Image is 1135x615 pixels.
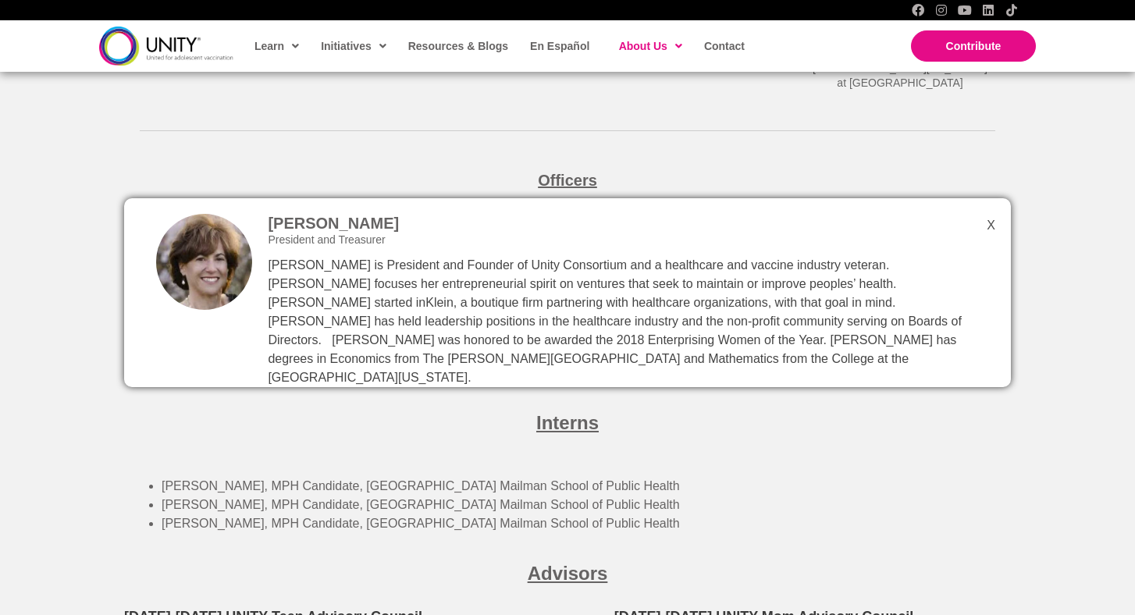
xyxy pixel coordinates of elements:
a: YouTube [959,4,971,16]
a: LinkedIn [982,4,994,16]
span: Learn [254,34,299,58]
span: Initiatives [321,34,386,58]
span: En Español [530,40,589,52]
h4: [PERSON_NAME] [268,214,995,233]
a: Resources & Blogs [400,28,514,64]
p: [PERSON_NAME] is President and Founder of Unity Consortium and a healthcare and vaccine industry ... [268,256,995,387]
img: unity-logo-dark [99,27,233,65]
a: Facebook [912,4,924,16]
a: Contribute [911,30,1036,62]
div: President and Treasurer [268,233,995,248]
img: l5j8gN [156,214,252,310]
span: Interns [536,412,599,433]
span: Advisors [528,563,608,584]
a: Contact [696,28,751,64]
li: [PERSON_NAME], MPH Candidate, [GEOGRAPHIC_DATA] Mailman School of Public Health [162,496,1011,514]
a: TikTok [1005,4,1018,16]
li: [PERSON_NAME], MPH Candidate, [GEOGRAPHIC_DATA] Mailman School of Public Health [162,514,1011,533]
span: Contribute [946,40,1002,52]
span: Officers [538,172,597,189]
span: Resources & Blogs [408,40,508,52]
span: Contact [704,40,745,52]
a: En Español [522,28,596,64]
a: About Us [611,28,688,64]
a: Instagram [935,4,948,16]
li: [PERSON_NAME], MPH Candidate, [GEOGRAPHIC_DATA] Mailman School of Public Health [162,477,1011,496]
span: About Us [619,34,682,58]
